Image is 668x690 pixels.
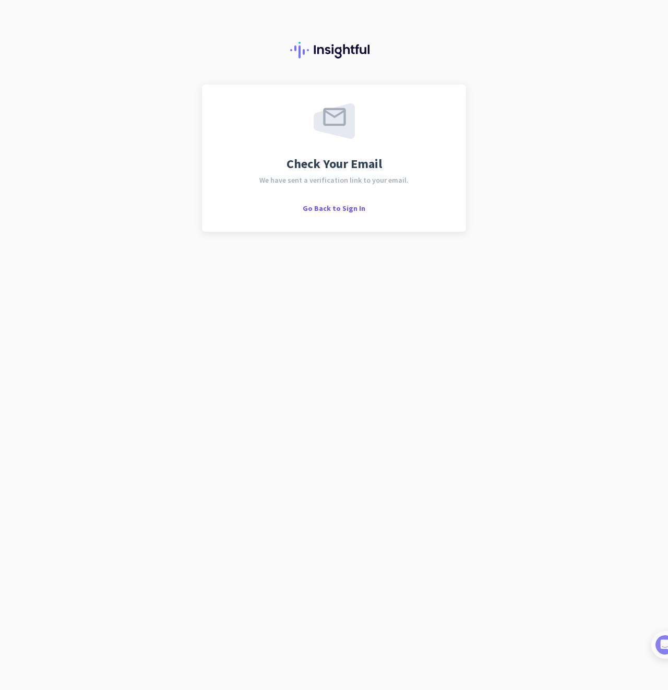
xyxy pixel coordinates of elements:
[290,42,378,58] img: Insightful
[303,204,365,213] span: Go Back to Sign In
[259,176,409,184] span: We have sent a verification link to your email.
[314,103,355,139] img: email-sent
[287,158,382,170] span: Check Your Email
